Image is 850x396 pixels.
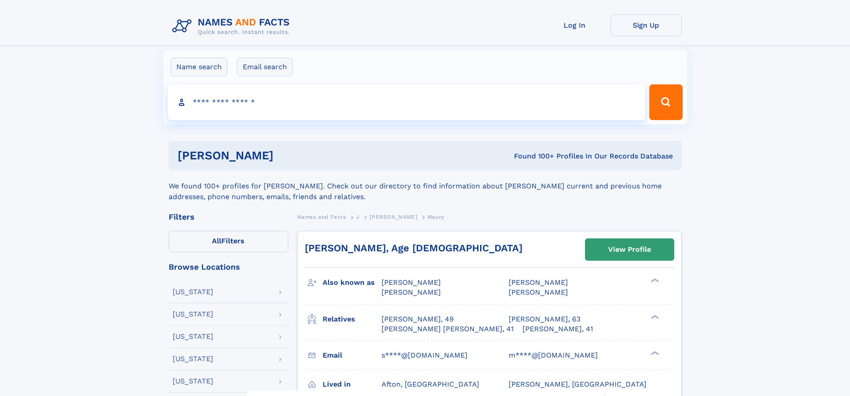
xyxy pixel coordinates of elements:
[323,348,381,363] h3: Email
[522,324,593,334] a: [PERSON_NAME], 41
[356,214,360,220] span: J
[649,314,659,320] div: ❯
[509,314,580,324] a: [PERSON_NAME], 63
[649,350,659,356] div: ❯
[585,239,674,260] a: View Profile
[608,239,651,260] div: View Profile
[509,288,568,296] span: [PERSON_NAME]
[356,211,360,222] a: J
[509,278,568,287] span: [PERSON_NAME]
[394,151,673,161] div: Found 100+ Profiles In Our Records Database
[381,288,441,296] span: [PERSON_NAME]
[539,14,610,36] a: Log In
[381,314,454,324] a: [PERSON_NAME], 49
[381,278,441,287] span: [PERSON_NAME]
[169,170,682,202] div: We found 100+ profiles for [PERSON_NAME]. Check out our directory to find information about [PERS...
[649,84,682,120] button: Search Button
[173,355,213,363] div: [US_STATE]
[649,278,659,283] div: ❯
[369,214,417,220] span: [PERSON_NAME]
[169,231,288,252] label: Filters
[509,380,647,388] span: [PERSON_NAME], [GEOGRAPHIC_DATA]
[169,213,288,221] div: Filters
[169,263,288,271] div: Browse Locations
[323,377,381,392] h3: Lived in
[178,150,394,161] h1: [PERSON_NAME]
[169,14,297,38] img: Logo Names and Facts
[323,312,381,327] h3: Relatives
[610,14,682,36] a: Sign Up
[369,211,417,222] a: [PERSON_NAME]
[168,84,646,120] input: search input
[381,324,514,334] a: [PERSON_NAME] [PERSON_NAME], 41
[297,211,346,222] a: Names and Facts
[173,378,213,385] div: [US_STATE]
[173,288,213,296] div: [US_STATE]
[237,58,293,76] label: Email search
[212,237,221,245] span: All
[170,58,228,76] label: Name search
[381,380,479,388] span: Afton, [GEOGRAPHIC_DATA]
[305,242,522,254] a: [PERSON_NAME], Age [DEMOGRAPHIC_DATA]
[323,275,381,290] h3: Also known as
[173,311,213,318] div: [US_STATE]
[173,333,213,340] div: [US_STATE]
[427,214,444,220] span: Maury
